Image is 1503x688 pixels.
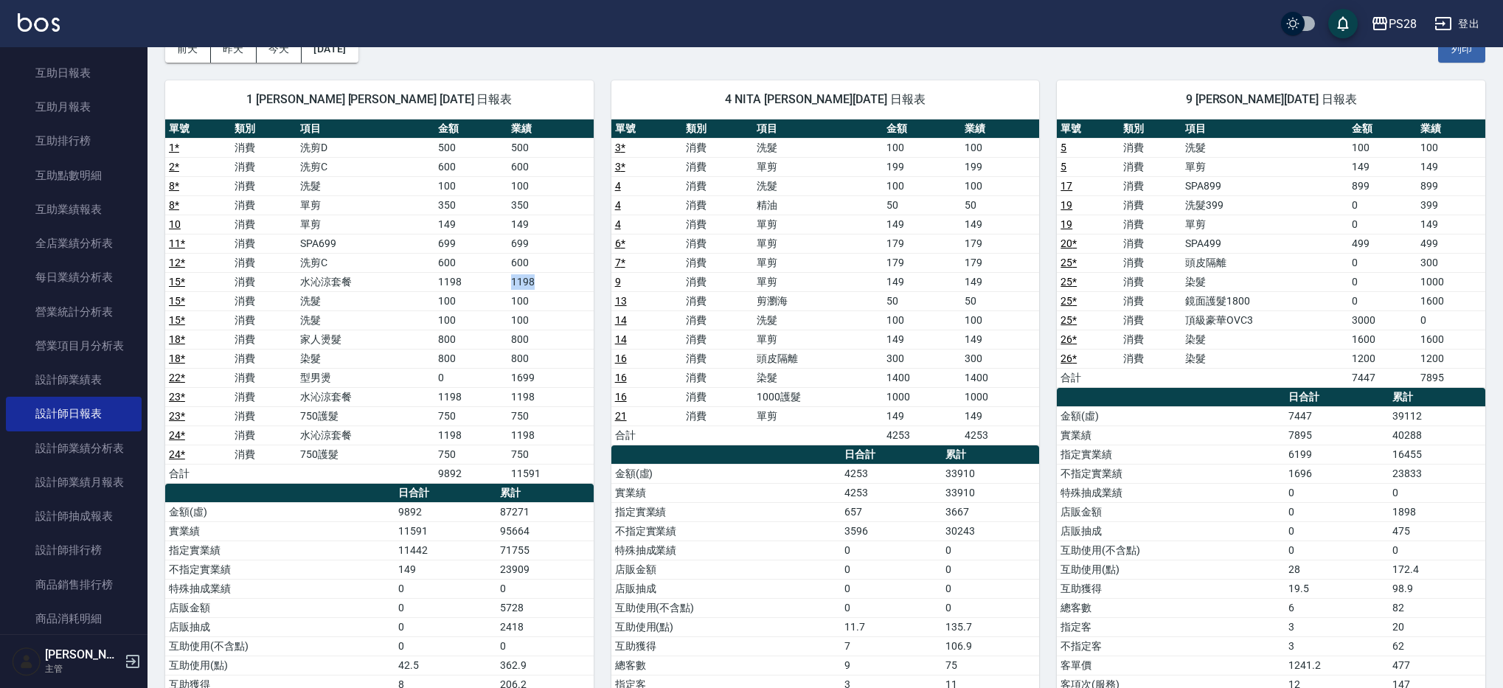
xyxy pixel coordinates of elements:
td: 消費 [231,387,296,406]
a: 營業統計分析表 [6,295,142,329]
td: 0 [1389,483,1485,502]
td: 4253 [961,425,1039,445]
table: a dense table [165,119,594,484]
a: 互助月報表 [6,90,142,124]
td: 洗剪C [296,157,434,176]
td: 消費 [682,272,753,291]
td: 4253 [841,483,942,502]
th: 單號 [611,119,682,139]
a: 商品銷售排行榜 [6,568,142,602]
td: 消費 [682,176,753,195]
a: 互助日報表 [6,56,142,90]
td: 699 [434,234,507,253]
td: 800 [507,330,594,349]
td: 30243 [942,521,1039,541]
a: 4 [615,180,621,192]
td: 0 [1417,310,1485,330]
td: 1400 [961,368,1039,387]
a: 4 [615,199,621,211]
td: 消費 [1120,157,1181,176]
td: 消費 [231,368,296,387]
td: 3596 [841,521,942,541]
td: 9892 [434,464,507,483]
td: 消費 [682,195,753,215]
td: 0 [1348,215,1417,234]
th: 日合計 [395,484,496,503]
td: 149 [961,215,1039,234]
a: 設計師日報表 [6,397,142,431]
td: 750 [434,406,507,425]
td: 消費 [231,310,296,330]
td: 洗髮 [753,310,884,330]
td: 消費 [1120,138,1181,157]
td: 消費 [1120,272,1181,291]
td: 1000 [1417,272,1485,291]
a: 互助排行榜 [6,124,142,158]
a: 21 [615,410,627,422]
td: 600 [434,253,507,272]
td: 600 [507,253,594,272]
th: 業績 [961,119,1039,139]
td: 金額(虛) [165,502,395,521]
td: 0 [1348,291,1417,310]
div: PS28 [1389,15,1417,33]
td: 實業績 [165,521,395,541]
td: 精油 [753,195,884,215]
td: 1000 [883,387,961,406]
td: 149 [1348,157,1417,176]
td: 750 [434,445,507,464]
td: 657 [841,502,942,521]
td: 消費 [231,349,296,368]
td: 149 [961,406,1039,425]
td: 899 [1417,176,1485,195]
th: 業績 [507,119,594,139]
td: 剪瀏海 [753,291,884,310]
th: 單號 [165,119,231,139]
td: 金額(虛) [611,464,841,483]
td: 100 [507,310,594,330]
td: 399 [1417,195,1485,215]
td: 4253 [883,425,961,445]
td: 店販抽成 [1057,521,1285,541]
td: 50 [961,291,1039,310]
img: Logo [18,13,60,32]
button: 登出 [1429,10,1485,38]
th: 項目 [296,119,434,139]
th: 金額 [434,119,507,139]
th: 單號 [1057,119,1119,139]
a: 4 [615,218,621,230]
td: 消費 [231,330,296,349]
th: 類別 [231,119,296,139]
td: 100 [507,176,594,195]
td: 消費 [231,406,296,425]
td: 消費 [682,234,753,253]
td: 149 [1417,157,1485,176]
td: 750 [507,445,594,464]
td: 消費 [682,330,753,349]
td: 消費 [231,176,296,195]
td: 87271 [496,502,594,521]
td: 0 [434,368,507,387]
td: 染髮 [1181,349,1348,368]
td: 100 [883,176,961,195]
td: 消費 [231,157,296,176]
span: 9 [PERSON_NAME][DATE] 日報表 [1075,92,1468,107]
td: 消費 [1120,253,1181,272]
a: 9 [615,276,621,288]
a: 5 [1061,161,1066,173]
td: 1600 [1417,330,1485,349]
a: 19 [1061,199,1072,211]
th: 累計 [1389,388,1485,407]
td: 100 [1348,138,1417,157]
td: 1200 [1348,349,1417,368]
td: 179 [883,234,961,253]
td: 消費 [1120,215,1181,234]
td: 149 [883,406,961,425]
td: 800 [434,330,507,349]
td: 1000護髮 [753,387,884,406]
a: 設計師抽成報表 [6,499,142,533]
button: 列印 [1438,35,1485,63]
td: 單剪 [753,234,884,253]
td: 單剪 [1181,157,1348,176]
td: 不指定實業績 [611,521,841,541]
